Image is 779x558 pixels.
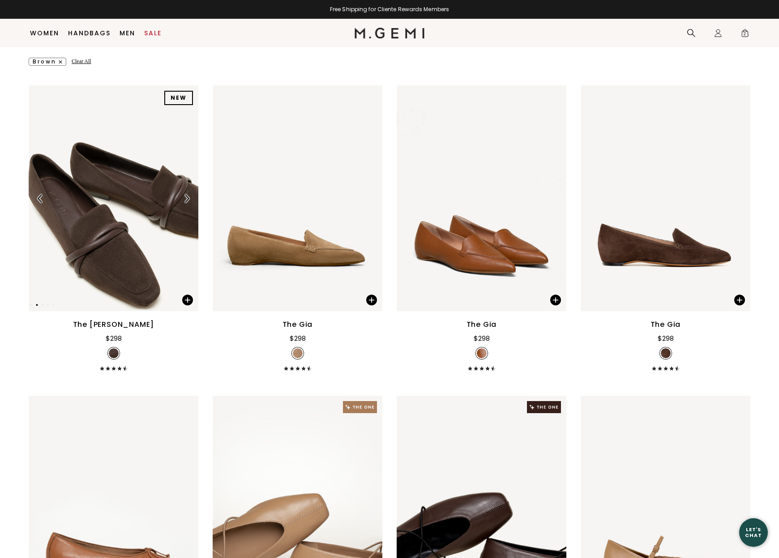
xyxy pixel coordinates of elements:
div: Clear All [72,58,91,66]
a: Men [120,30,135,37]
img: v_11759_swatch_50x.jpg [477,348,487,358]
img: v_11854_SWATCH_50x.jpg [293,348,303,358]
img: The Brenda [29,85,198,311]
img: The One tag [343,401,377,413]
div: The Gia [467,319,497,330]
a: The Gia$298 [581,85,750,371]
a: The Gia$298 [213,85,382,371]
img: The Gia [397,85,566,311]
a: Handbags [68,30,111,37]
button: brown [29,58,66,66]
div: Sort By: Featured [147,40,227,47]
div: The Gia [282,319,313,330]
img: v_7306723917883_SWATCH_50x.jpg [661,348,671,358]
img: The One tag [527,401,561,413]
a: The Gia$298 [397,85,566,371]
img: The Gia [213,85,382,311]
img: Next Arrow [183,194,191,203]
div: The Gia [651,319,681,330]
a: Previous ArrowNext ArrowThe [PERSON_NAME]$298 [29,85,198,371]
div: The [PERSON_NAME] [73,319,154,330]
div: $298 [658,333,674,344]
div: $298 [290,333,306,344]
div: $298 [474,333,490,344]
div: Let's Chat [739,527,768,538]
a: Women [30,30,59,37]
a: Sale [144,30,162,37]
div: $298 [106,333,122,344]
div: NEW [164,91,193,105]
img: Previous Arrow [36,194,44,203]
span: 2 [740,30,749,39]
img: The Gia [581,85,750,311]
img: v_7396490117179_SWATCH_50x.jpg [109,348,119,358]
img: M.Gemi [355,28,425,38]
